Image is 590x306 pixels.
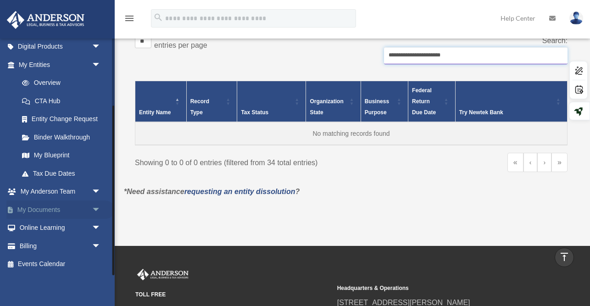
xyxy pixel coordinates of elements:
span: Tax Status [241,109,268,116]
small: TOLL FREE [135,290,331,300]
div: Showing 0 to 0 of 0 entries (filtered from 34 total entries) [135,153,345,169]
label: entries per page [154,41,207,49]
a: Next [537,153,551,172]
a: Digital Productsarrow_drop_down [6,38,115,56]
a: requesting an entity dissolution [184,188,295,195]
span: arrow_drop_down [92,56,110,74]
small: Headquarters & Operations [337,284,533,293]
em: *Need assistance ? [124,188,300,195]
a: Previous [523,153,538,172]
a: Last [551,153,568,172]
span: arrow_drop_down [92,219,110,238]
a: My Entitiesarrow_drop_down [6,56,110,74]
td: No matching records found [135,122,568,145]
th: Record Type: Activate to sort [186,81,237,122]
th: Try Newtek Bank : Activate to sort [455,81,567,122]
span: Record Type [190,98,209,116]
th: Tax Status: Activate to sort [237,81,306,122]
span: arrow_drop_down [92,237,110,256]
img: Anderson Advisors Platinum Portal [135,269,190,281]
a: First [507,153,523,172]
th: Entity Name: Activate to invert sorting [135,81,187,122]
a: My Anderson Teamarrow_drop_down [6,183,115,201]
a: menu [124,16,135,24]
a: Billingarrow_drop_down [6,237,115,255]
span: Entity Name [139,109,171,116]
a: My Blueprint [13,146,110,165]
i: search [153,12,163,22]
span: Organization State [310,98,343,116]
th: Organization State: Activate to sort [306,81,361,122]
a: Online Learningarrow_drop_down [6,219,115,237]
span: arrow_drop_down [92,38,110,56]
a: CTA Hub [13,92,110,110]
a: Binder Walkthrough [13,128,110,146]
a: My Documentsarrow_drop_down [6,200,115,219]
a: Tax Due Dates [13,164,110,183]
img: Anderson Advisors Platinum Portal [4,11,87,29]
span: Federal Return Due Date [412,87,436,116]
i: vertical_align_top [559,251,570,262]
th: Federal Return Due Date: Activate to sort [408,81,456,122]
img: User Pic [569,11,583,25]
span: arrow_drop_down [92,183,110,201]
div: Try Newtek Bank [459,107,553,118]
a: Overview [13,74,106,92]
a: Entity Change Request [13,110,110,128]
th: Business Purpose: Activate to sort [361,81,408,122]
i: menu [124,13,135,24]
span: Business Purpose [365,98,389,116]
label: Search: [542,37,568,45]
span: arrow_drop_down [92,200,110,219]
a: Events Calendar [6,255,115,273]
a: vertical_align_top [555,248,574,267]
